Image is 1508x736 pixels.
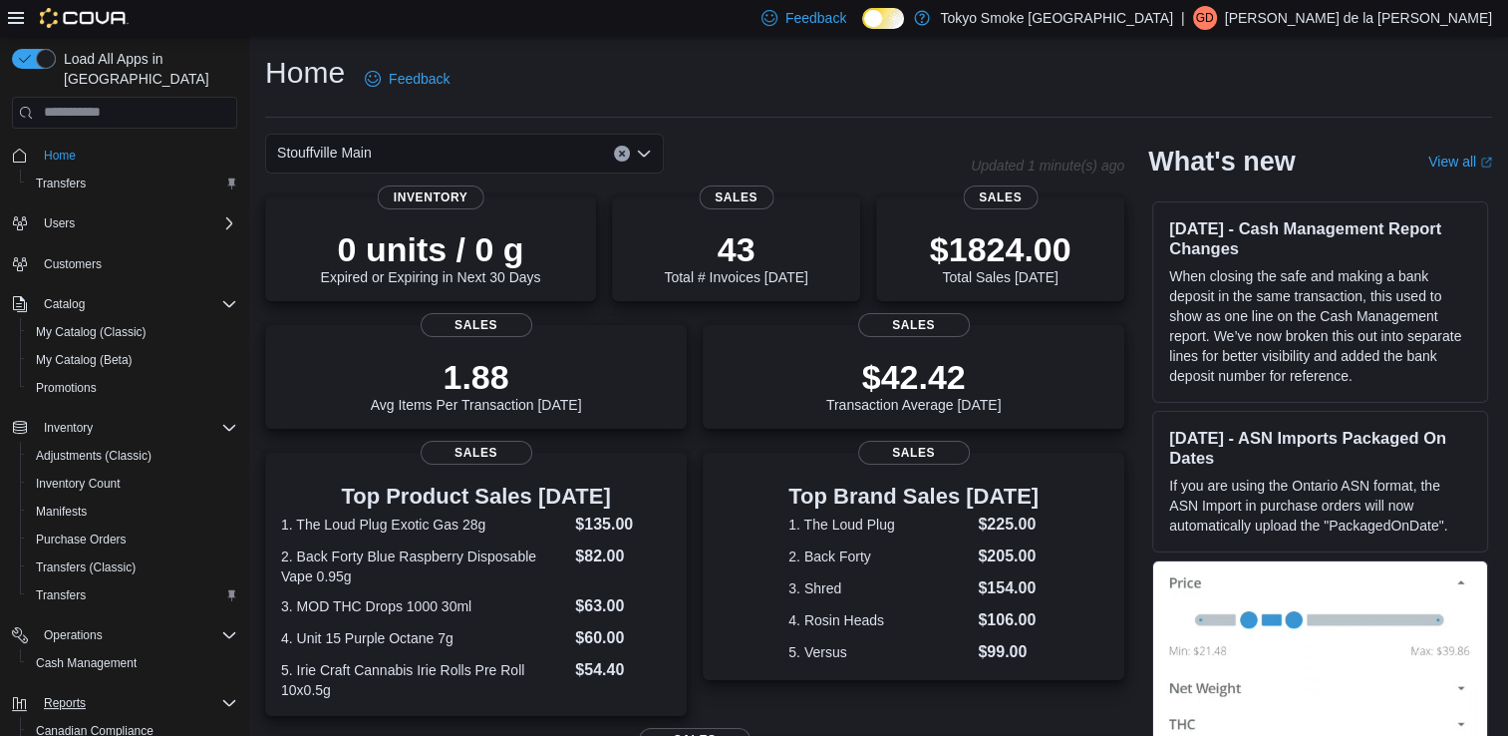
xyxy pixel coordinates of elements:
a: Transfers [28,583,94,607]
button: Manifests [20,498,245,526]
span: Transfers (Classic) [36,559,136,575]
h3: [DATE] - ASN Imports Packaged On Dates [1169,428,1471,468]
span: My Catalog (Classic) [28,320,237,344]
button: Customers [4,249,245,278]
span: Transfers (Classic) [28,555,237,579]
dt: 3. Shred [788,578,970,598]
button: Catalog [36,292,93,316]
span: Transfers [28,172,237,195]
span: Customers [44,256,102,272]
a: My Catalog (Beta) [28,348,141,372]
span: Sales [699,185,773,209]
button: Operations [36,623,111,647]
p: If you are using the Ontario ASN format, the ASN Import in purchase orders will now automatically... [1169,476,1471,536]
span: My Catalog (Beta) [28,348,237,372]
button: Inventory [4,414,245,442]
span: Users [44,215,75,231]
button: Home [4,141,245,170]
a: View allExternal link [1428,154,1492,170]
h3: Top Brand Sales [DATE] [788,485,1039,509]
p: Tokyo Smoke [GEOGRAPHIC_DATA] [940,6,1173,30]
button: Clear input [614,146,630,162]
dt: 4. Rosin Heads [788,610,970,630]
span: Customers [36,251,237,276]
div: Total Sales [DATE] [930,229,1071,285]
button: Catalog [4,290,245,318]
dt: 3. MOD THC Drops 1000 30ml [281,596,567,616]
button: Adjustments (Classic) [20,442,245,470]
span: Inventory [44,420,93,436]
span: Reports [44,695,86,711]
span: Sales [858,441,970,465]
button: My Catalog (Beta) [20,346,245,374]
span: Inventory Count [28,472,237,496]
p: 43 [664,229,807,269]
button: Purchase Orders [20,526,245,553]
button: Transfers (Classic) [20,553,245,581]
div: Giuseppe de la Rosa [1193,6,1217,30]
span: My Catalog (Beta) [36,352,133,368]
button: Open list of options [636,146,652,162]
dd: $63.00 [575,594,671,618]
p: Updated 1 minute(s) ago [971,158,1124,174]
span: Adjustments (Classic) [36,448,151,464]
span: Promotions [28,376,237,400]
div: Avg Items Per Transaction [DATE] [371,357,582,413]
a: Home [36,144,84,168]
dd: $82.00 [575,545,671,568]
a: Cash Management [28,651,145,675]
span: Sales [858,313,970,337]
dd: $225.00 [978,513,1039,537]
span: Catalog [36,292,237,316]
a: Transfers [28,172,94,195]
span: Manifests [36,504,87,520]
a: Feedback [357,59,457,99]
h3: Top Product Sales [DATE] [281,485,671,509]
a: Inventory Count [28,472,129,496]
button: Operations [4,621,245,649]
a: Transfers (Classic) [28,555,144,579]
dd: $135.00 [575,513,671,537]
span: Manifests [28,500,237,524]
dd: $60.00 [575,626,671,650]
button: Users [36,211,83,235]
button: Inventory [36,416,101,440]
span: Sales [421,313,532,337]
span: Cash Management [36,655,137,671]
button: Cash Management [20,649,245,677]
button: Reports [4,689,245,717]
a: My Catalog (Classic) [28,320,154,344]
dt: 4. Unit 15 Purple Octane 7g [281,628,567,648]
span: Cash Management [28,651,237,675]
span: Transfers [28,583,237,607]
span: Operations [44,627,103,643]
button: Transfers [20,581,245,609]
span: Feedback [389,69,450,89]
button: Promotions [20,374,245,402]
dt: 1. The Loud Plug Exotic Gas 28g [281,515,567,535]
dd: $54.40 [575,658,671,682]
button: Users [4,209,245,237]
span: Users [36,211,237,235]
dd: $154.00 [978,576,1039,600]
h2: What's new [1148,146,1295,178]
span: Promotions [36,380,97,396]
span: Inventory [378,185,484,209]
dt: 2. Back Forty Blue Raspberry Disposable Vape 0.95g [281,547,567,586]
span: Transfers [36,587,86,603]
a: Customers [36,252,110,276]
p: $1824.00 [930,229,1071,269]
dt: 5. Irie Craft Cannabis Irie Rolls Pre Roll 10x0.5g [281,660,567,700]
span: Catalog [44,296,85,312]
h1: Home [265,53,345,93]
svg: External link [1480,157,1492,169]
span: Reports [36,691,237,715]
a: Purchase Orders [28,528,135,552]
span: Home [44,148,76,164]
p: 0 units / 0 g [321,229,541,269]
span: Sales [421,441,532,465]
p: [PERSON_NAME] de la [PERSON_NAME] [1225,6,1492,30]
dd: $106.00 [978,608,1039,632]
span: Sales [963,185,1038,209]
span: Purchase Orders [36,532,127,548]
